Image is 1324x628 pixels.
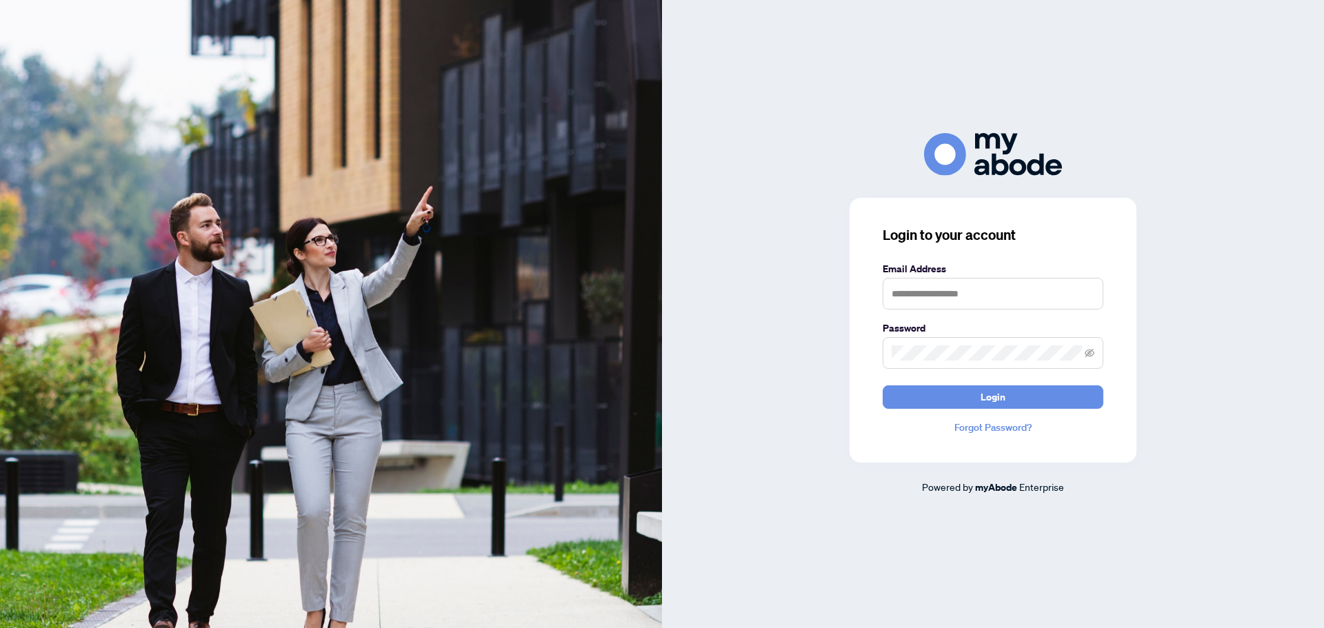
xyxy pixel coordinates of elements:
[883,225,1103,245] h3: Login to your account
[883,385,1103,409] button: Login
[975,480,1017,495] a: myAbode
[981,386,1005,408] span: Login
[883,321,1103,336] label: Password
[883,261,1103,276] label: Email Address
[1085,348,1094,358] span: eye-invisible
[924,133,1062,175] img: ma-logo
[1019,480,1064,493] span: Enterprise
[922,480,973,493] span: Powered by
[883,420,1103,435] a: Forgot Password?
